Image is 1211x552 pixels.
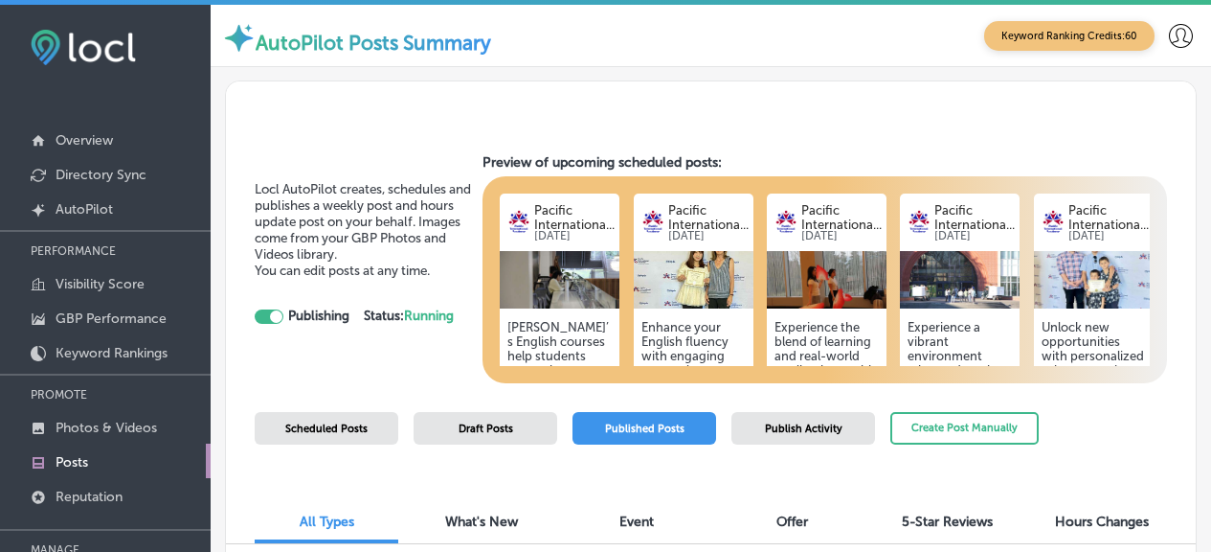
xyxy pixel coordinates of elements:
[56,276,145,292] p: Visibility Score
[890,412,1039,446] button: Create Post Manually
[459,423,513,435] span: Draft Posts
[1042,210,1065,234] img: logo
[668,203,749,232] p: Pacific Internationa...
[908,210,931,234] img: logo
[801,232,882,241] p: [DATE]
[364,308,454,324] strong: Status:
[285,423,368,435] span: Scheduled Posts
[500,251,619,309] img: 2246b7f6-2bea-4707-ba20-fddca84bad44IMG_7800.jpg
[1068,203,1149,232] p: Pacific Internationa...
[641,210,665,234] img: logo
[641,320,746,536] h5: Enhance your English fluency with engaging group classes at this language school! Students practi...
[56,420,157,436] p: Photos & Videos
[300,514,354,530] span: All Types
[902,514,993,530] span: 5-Star Reviews
[774,320,879,536] h5: Experience the blend of learning and real-world application at this vibrant English language scho...
[934,203,1015,232] p: Pacific Internationa...
[767,251,886,309] img: 3316f2c2-9585-4380-91e5-447d17b56498IMG_7904.JPG
[619,514,654,530] span: Event
[56,345,168,361] p: Keyword Rankings
[1042,320,1146,536] h5: Unlock new opportunities with personalized private tutoring at this English language school! Tail...
[507,320,612,536] h5: [PERSON_NAME]’s English courses help students strengthen speaking, listening, reading, and writin...
[482,154,1167,171] h3: Preview of upcoming scheduled posts:
[288,308,349,324] strong: Publishing
[774,210,798,234] img: logo
[765,423,842,435] span: Publish Activity
[605,423,684,435] span: Published Posts
[56,201,113,218] p: AutoPilot
[56,132,113,149] p: Overview
[445,514,518,530] span: What's New
[1068,232,1149,241] p: [DATE]
[984,21,1155,51] span: Keyword Ranking Credits: 60
[31,30,136,65] img: fda3e92497d09a02dc62c9cd864e3231.png
[1034,251,1154,309] img: 1056d6dc-7bba-4e39-a7b4-344cb330df4cIMG_5054.jpeg
[56,167,146,183] p: Directory Sync
[634,251,753,309] img: 4ef1a596-94f8-479a-954f-36c978bfb823IMG_6425.jpeg
[801,203,882,232] p: Pacific Internationa...
[776,514,808,530] span: Offer
[668,232,749,241] p: [DATE]
[900,251,1020,309] img: 03023fbf-0441-445c-b045-7794bc72851cIMG_7662.JPG
[908,320,1012,536] h5: Experience a vibrant environment where education meets community engagement. Students at this aca...
[255,181,471,263] span: Locl AutoPilot creates, schedules and publishes a weekly post and hours update post on your behal...
[1055,514,1149,530] span: Hours Changes
[507,210,531,234] img: logo
[56,310,167,327] p: GBP Performance
[222,21,256,55] img: autopilot-icon
[534,232,615,241] p: [DATE]
[256,31,491,55] label: AutoPilot Posts Summary
[56,454,88,471] p: Posts
[404,308,454,324] span: Running
[934,232,1015,241] p: [DATE]
[534,203,615,232] p: Pacific Internationa...
[255,263,430,279] span: You can edit posts at any time.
